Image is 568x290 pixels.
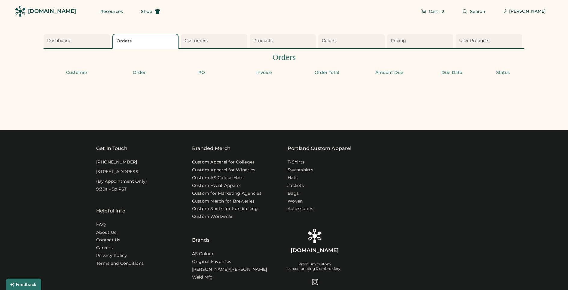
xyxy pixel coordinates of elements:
[192,251,214,257] a: AS Colour
[297,70,356,76] div: Order Total
[15,6,26,17] img: Rendered Logo - Screens
[288,145,351,152] a: Portland Custom Apparel
[288,159,304,165] a: T-Shirts
[414,5,451,17] button: Cart | 2
[192,267,267,273] a: [PERSON_NAME]/[PERSON_NAME]
[96,222,106,228] a: FAQ
[96,145,127,152] div: Get In Touch
[134,5,167,17] button: Shop
[96,169,139,175] div: [STREET_ADDRESS]
[192,175,243,181] a: Custom AS Colour Hats
[288,191,299,197] a: Bags
[485,70,521,76] div: Status
[288,167,313,173] a: Sweatshirts
[96,186,127,192] div: 9:30a - 5p PST
[360,70,419,76] div: Amount Due
[96,207,125,215] div: Helpful Info
[96,179,147,185] div: (By Appointment Only)
[93,5,130,17] button: Resources
[192,198,255,204] a: Custom Merch for Breweries
[391,38,452,44] div: Pricing
[192,159,255,165] a: Custom Apparel for Colleges
[422,70,481,76] div: Due Date
[192,167,255,173] a: Custom Apparel for Wineries
[117,38,176,44] div: Orders
[44,52,524,63] div: Orders
[192,206,258,212] a: Custom Shirts for Fundraising
[235,70,294,76] div: Invoice
[291,247,339,254] div: [DOMAIN_NAME]
[459,38,520,44] div: User Products
[429,9,444,14] span: Cart | 2
[288,198,303,204] a: Woven
[288,183,304,189] a: Jackets
[192,259,231,265] a: Original Favorites
[141,9,152,14] span: Shop
[47,38,108,44] div: Dashboard
[307,229,322,243] img: Rendered Logo - Screens
[47,70,106,76] div: Customer
[172,70,231,76] div: PO
[455,5,493,17] button: Search
[96,230,116,236] a: About Us
[470,9,485,14] span: Search
[192,214,233,220] a: Custom Workwear
[192,145,231,152] div: Branded Merch
[96,245,113,251] a: Careers
[192,183,241,189] a: Custom Event Apparel
[509,8,546,14] div: [PERSON_NAME]
[288,175,298,181] a: Hats
[96,261,144,267] div: Terms and Conditions
[192,221,210,244] div: Brands
[192,191,261,197] a: Custom for Marketing Agencies
[253,38,314,44] div: Products
[96,237,121,243] a: Contact Us
[185,38,246,44] div: Customers
[288,206,313,212] a: Accessories
[110,70,169,76] div: Order
[28,8,76,15] div: [DOMAIN_NAME]
[96,253,127,259] a: Privacy Policy
[322,38,383,44] div: Colors
[192,274,213,280] a: Weld Mfg
[96,159,137,165] div: [PHONE_NUMBER]
[288,262,341,271] div: Premium custom screen printing & embroidery.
